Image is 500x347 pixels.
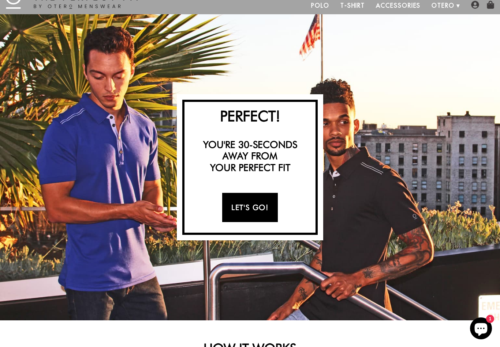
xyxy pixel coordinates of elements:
img: user-account-icon.png [471,1,479,9]
a: Let's Go! [222,193,277,222]
h2: Perfect! [188,107,312,125]
inbox-online-store-chat: Shopify online store chat [468,317,494,341]
img: shopping-bag-icon.png [486,1,495,9]
h3: You're 30-seconds away from your perfect fit [188,139,312,173]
